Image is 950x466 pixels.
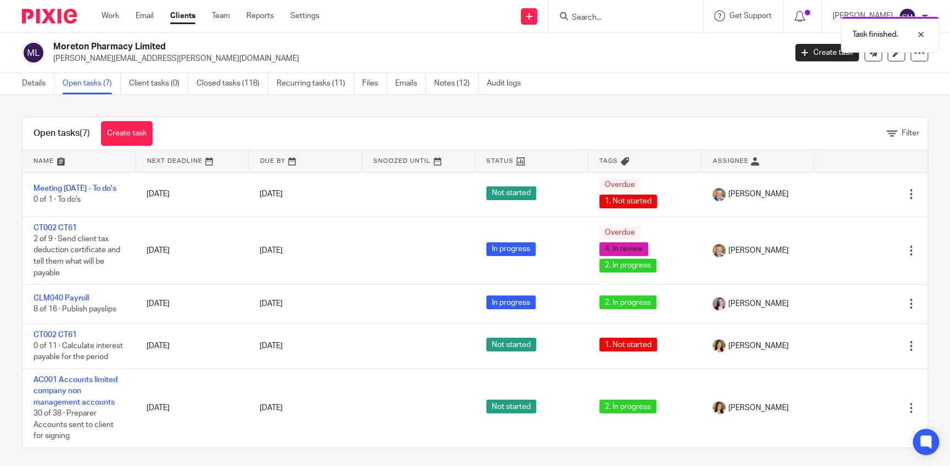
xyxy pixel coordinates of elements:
[898,8,916,25] img: svg%3E
[486,186,536,200] span: Not started
[53,41,634,53] h2: Moreton Pharmacy Limited
[712,188,726,201] img: High%20Res%20Andrew%20Price%20Accountants_Poppy%20Jakes%20photography-1109.jpg
[486,295,536,309] span: In progress
[212,10,230,21] a: Team
[33,410,114,440] span: 30 of 38 · Preparer Accounts sent to client for signing
[33,185,116,192] a: Meeting [DATE] - To do's
[728,402,789,413] span: [PERSON_NAME]
[33,294,89,302] a: CLM040 Payroll
[246,10,274,21] a: Reports
[599,259,656,272] span: 2. In progress
[260,404,283,412] span: [DATE]
[80,129,90,138] span: (7)
[136,323,249,368] td: [DATE]
[599,158,618,164] span: Tags
[136,285,249,323] td: [DATE]
[170,10,195,21] a: Clients
[136,369,249,447] td: [DATE]
[434,73,479,94] a: Notes (12)
[22,41,45,64] img: svg%3E
[33,331,77,339] a: CT002 CT61
[599,400,656,413] span: 2. In progress
[33,128,90,139] h1: Open tasks
[373,158,431,164] span: Snoozed Until
[728,298,789,309] span: [PERSON_NAME]
[712,339,726,353] img: High%20Res%20Andrew%20Price%20Accountants_Poppy%20Jakes%20photography-1153.jpg
[902,129,919,137] span: Filter
[33,376,117,406] a: AC001 Accounts limited company non management accounts
[102,10,119,21] a: Work
[728,340,789,351] span: [PERSON_NAME]
[712,297,726,310] img: High%20Res%20Andrew%20Price%20Accountants%20_Poppy%20Jakes%20Photography-3%20-%20Copy.jpg
[395,73,426,94] a: Emails
[260,247,283,254] span: [DATE]
[101,121,153,146] a: Create task
[487,73,529,94] a: Audit logs
[599,226,640,240] span: Overdue
[260,342,283,350] span: [DATE]
[33,196,81,204] span: 0 of 1 · To do's
[33,342,123,361] span: 0 of 11 · Calculate interest payable for the period
[196,73,268,94] a: Closed tasks (118)
[260,190,283,198] span: [DATE]
[362,73,387,94] a: Files
[486,242,536,256] span: In progress
[63,73,121,94] a: Open tasks (7)
[22,9,77,24] img: Pixie
[277,73,354,94] a: Recurring tasks (11)
[53,53,779,64] p: [PERSON_NAME][EMAIL_ADDRESS][PERSON_NAME][DOMAIN_NAME]
[33,305,116,313] span: 8 of 16 · Publish payslips
[712,244,726,257] img: High%20Res%20Andrew%20Price%20Accountants_Poppy%20Jakes%20photography-1109.jpg
[728,189,789,200] span: [PERSON_NAME]
[599,195,657,208] span: 1. Not started
[136,217,249,285] td: [DATE]
[260,300,283,308] span: [DATE]
[33,224,77,232] a: CT002 CT61
[599,178,640,192] span: Overdue
[136,172,249,217] td: [DATE]
[599,338,657,351] span: 1. Not started
[22,73,54,94] a: Details
[852,29,898,40] p: Task finished.
[486,158,514,164] span: Status
[599,295,656,309] span: 2. In progress
[129,73,188,94] a: Client tasks (0)
[712,401,726,414] img: High%20Res%20Andrew%20Price%20Accountants_Poppy%20Jakes%20photography-1153.jpg
[486,400,536,413] span: Not started
[728,245,789,256] span: [PERSON_NAME]
[599,242,648,256] span: 4. In review
[486,338,536,351] span: Not started
[33,235,120,277] span: 2 of 9 · Send client tax deduction certificate and tell them what will be payable
[290,10,319,21] a: Settings
[795,44,859,61] a: Create task
[136,10,154,21] a: Email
